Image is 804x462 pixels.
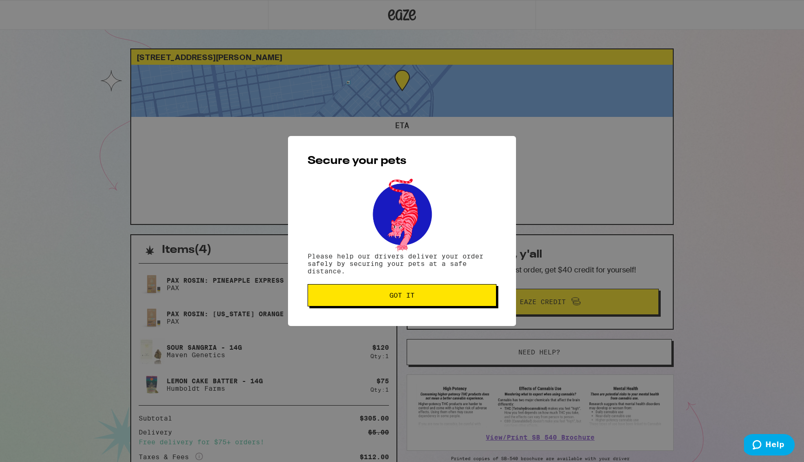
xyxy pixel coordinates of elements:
[308,284,496,306] button: Got it
[389,292,415,299] span: Got it
[744,434,795,457] iframe: Opens a widget where you can find more information
[308,156,496,167] h2: Secure your pets
[364,176,440,252] img: pets
[308,252,496,275] p: Please help our drivers deliver your order safely by securing your pets at a safe distance.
